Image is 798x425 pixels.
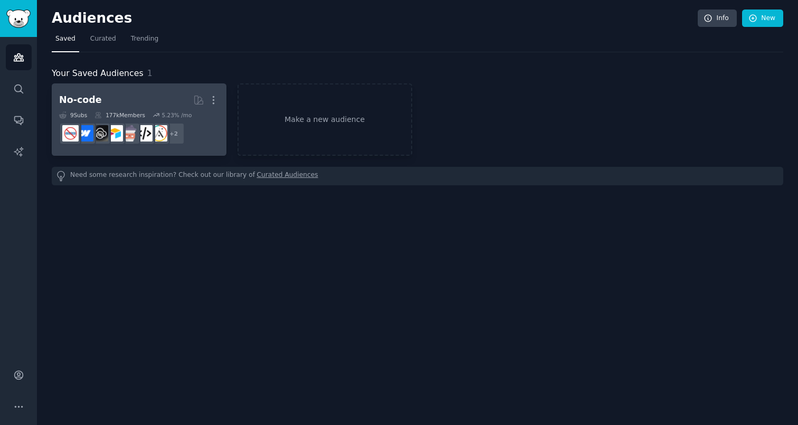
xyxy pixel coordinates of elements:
span: 1 [147,68,153,78]
a: Info [698,10,737,27]
a: New [742,10,783,27]
img: Airtable [107,125,123,141]
div: No-code [59,93,102,107]
span: Your Saved Audiences [52,67,144,80]
a: Saved [52,31,79,52]
a: Trending [127,31,162,52]
a: Make a new audience [237,83,412,156]
img: nocode [62,125,79,141]
h2: Audiences [52,10,698,27]
a: Curated Audiences [257,171,318,182]
span: Trending [131,34,158,44]
div: 177k Members [94,111,145,119]
div: 5.23 % /mo [161,111,192,119]
span: Saved [55,34,75,44]
a: Curated [87,31,120,52]
div: 9 Sub s [59,111,87,119]
img: GummySearch logo [6,10,31,28]
img: nocodelowcode [121,125,138,141]
div: + 2 [163,122,185,145]
span: Curated [90,34,116,44]
img: webflow [77,125,93,141]
a: No-code9Subs177kMembers5.23% /mo+2AdaloNoCodeMovementnocodelowcodeAirtableNoCodeSaaSwebflownocode [52,83,226,156]
div: Need some research inspiration? Check out our library of [52,167,783,185]
img: NoCodeSaaS [92,125,108,141]
img: NoCodeMovement [136,125,153,141]
img: Adalo [151,125,167,141]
